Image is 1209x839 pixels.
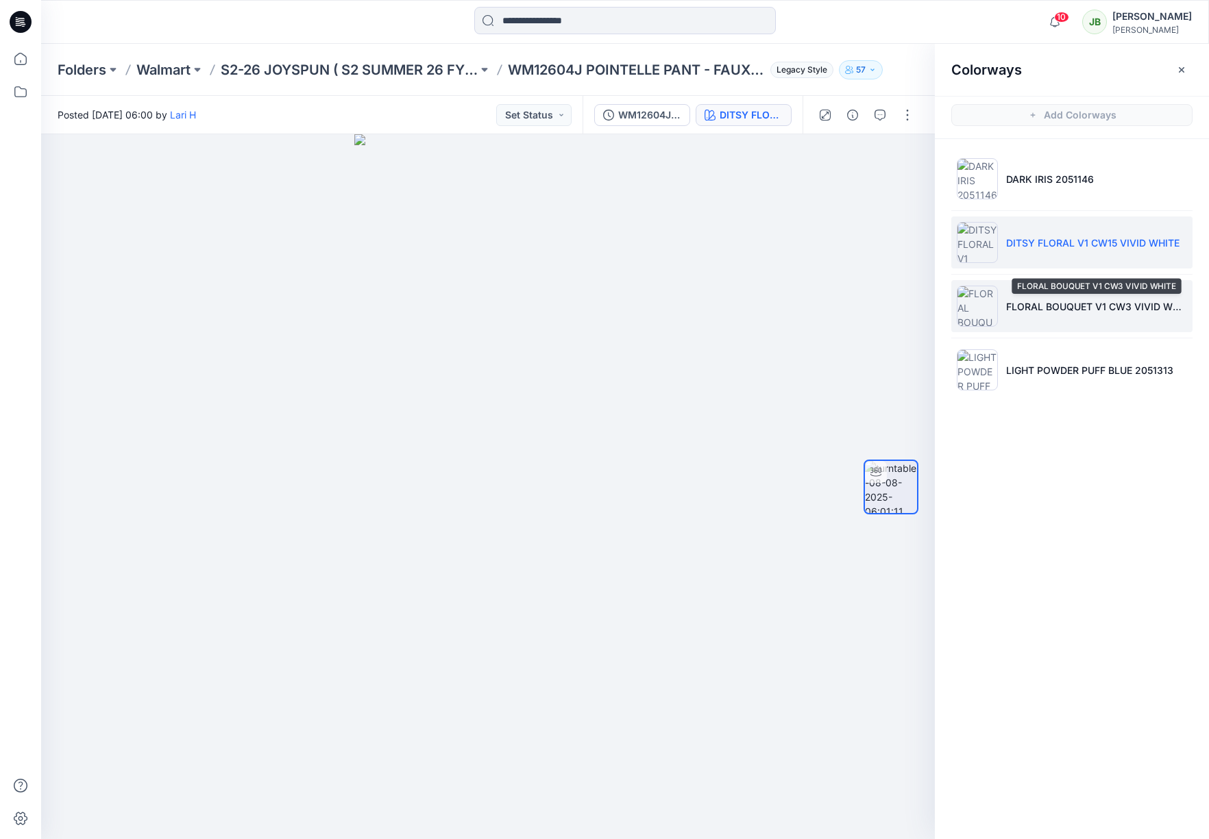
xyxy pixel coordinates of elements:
span: Legacy Style [770,62,833,78]
div: [PERSON_NAME] [1112,8,1192,25]
p: WM12604J POINTELLE PANT - FAUX FLY & BUTTONS + PICOT_COLORWAY_REV1 [508,60,765,79]
a: Walmart [136,60,191,79]
img: eyJhbGciOiJIUzI1NiIsImtpZCI6IjAiLCJzbHQiOiJzZXMiLCJ0eXAiOiJKV1QifQ.eyJkYXRhIjp7InR5cGUiOiJzdG9yYW... [354,134,621,839]
button: Details [842,104,864,126]
button: Legacy Style [765,60,833,79]
span: 10 [1054,12,1069,23]
img: FLORAL BOUQUET V1 CW3 VIVID WHITE [957,286,998,327]
button: 57 [839,60,883,79]
p: LIGHT POWDER PUFF BLUE 2051313 [1006,363,1173,377]
img: turntable-08-08-2025-06:01:11 [865,461,917,513]
button: WM12604J POINTELLE PANT - FAUX FLY & BUTTONS + PICOT_COLORWAY_REV1 [594,104,690,126]
div: JB [1082,10,1107,34]
p: DITSY FLORAL V1 CW15 VIVID WHITE [1006,236,1180,250]
span: Posted [DATE] 06:00 by [58,108,196,122]
p: 57 [856,62,866,77]
a: S2-26 JOYSPUN ( S2 SUMMER 26 FYE 27) [221,60,478,79]
div: [PERSON_NAME] [1112,25,1192,35]
p: FLORAL BOUQUET V1 CW3 VIVID WHITE [1006,299,1187,314]
div: WM12604J POINTELLE PANT - FAUX FLY & BUTTONS + PICOT_COLORWAY_REV1 [618,108,681,123]
img: DITSY FLORAL V1 CW15 VIVID WHITE [957,222,998,263]
p: DARK IRIS 2051146 [1006,172,1094,186]
h2: Colorways [951,62,1022,78]
a: Folders [58,60,106,79]
button: DITSY FLORAL V1 CW15 VIVID WHITE [696,104,792,126]
a: Lari H [170,109,196,121]
img: DARK IRIS 2051146 [957,158,998,199]
img: LIGHT POWDER PUFF BLUE 2051313 [957,349,998,390]
div: DITSY FLORAL V1 CW15 VIVID WHITE [720,108,783,123]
